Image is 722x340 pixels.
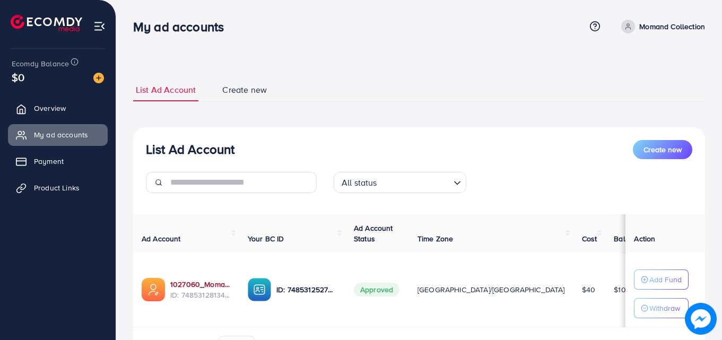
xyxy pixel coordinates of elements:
span: [GEOGRAPHIC_DATA]/[GEOGRAPHIC_DATA] [417,284,565,295]
span: Create new [222,84,267,96]
span: ID: 7485312813473579009 [170,290,231,300]
a: Momand Collection [617,20,705,33]
img: image [93,73,104,83]
span: $0 [12,69,24,85]
span: Balance [614,233,642,244]
span: $40 [582,284,595,295]
p: ID: 7485312527996502033 [276,283,337,296]
a: Payment [8,151,108,172]
a: Overview [8,98,108,119]
p: Add Fund [649,273,682,286]
span: My ad accounts [34,129,88,140]
span: Ad Account Status [354,223,393,244]
p: Withdraw [649,302,680,315]
a: My ad accounts [8,124,108,145]
p: Momand Collection [639,20,705,33]
a: Product Links [8,177,108,198]
img: menu [93,20,106,32]
h3: My ad accounts [133,19,232,34]
img: ic-ba-acc.ded83a64.svg [248,278,271,301]
span: Overview [34,103,66,114]
span: List Ad Account [136,84,196,96]
span: Time Zone [417,233,453,244]
h3: List Ad Account [146,142,234,157]
span: Create new [643,144,682,155]
a: 1027060_Momand collection_1742810214189 [170,279,231,290]
span: Payment [34,156,64,167]
span: $10 [614,284,625,295]
img: image [685,303,717,335]
span: All status [340,175,379,190]
button: Withdraw [634,298,689,318]
input: Search for option [380,173,449,190]
span: Your BC ID [248,233,284,244]
button: Add Fund [634,269,689,290]
span: Approved [354,283,399,297]
img: ic-ads-acc.e4c84228.svg [142,278,165,301]
span: Ecomdy Balance [12,58,69,69]
span: Action [634,233,655,244]
span: Cost [582,233,597,244]
span: Product Links [34,182,80,193]
img: logo [11,15,82,31]
span: Ad Account [142,233,181,244]
div: Search for option [334,172,466,193]
button: Create new [633,140,692,159]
